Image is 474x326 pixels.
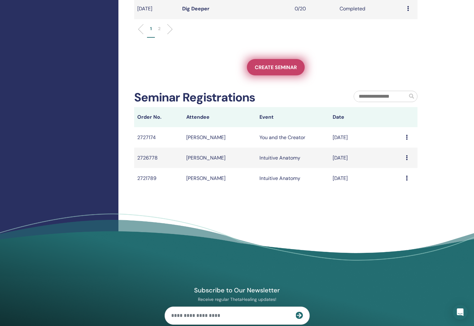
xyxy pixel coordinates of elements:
td: Intuitive Anatomy [256,148,330,168]
td: [PERSON_NAME] [183,127,256,148]
th: Attendee [183,107,256,127]
td: 2721789 [134,168,183,188]
td: You and the Creator [256,127,330,148]
td: [DATE] [330,148,403,168]
td: [PERSON_NAME] [183,148,256,168]
td: 2727174 [134,127,183,148]
td: [PERSON_NAME] [183,168,256,188]
td: 2726778 [134,148,183,168]
th: Order No. [134,107,183,127]
div: Open Intercom Messenger [453,305,468,320]
a: Create seminar [247,59,305,75]
th: Event [256,107,330,127]
a: Dig Deeper [182,5,210,12]
p: 2 [158,25,161,32]
th: Date [330,107,403,127]
td: [DATE] [330,127,403,148]
td: Intuitive Anatomy [256,168,330,188]
h4: Subscribe to Our Newsletter [165,286,310,294]
span: Create seminar [255,64,297,71]
td: [DATE] [330,168,403,188]
p: 1 [150,25,152,32]
h2: Seminar Registrations [134,90,255,105]
p: Receive regular ThetaHealing updates! [165,296,310,302]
